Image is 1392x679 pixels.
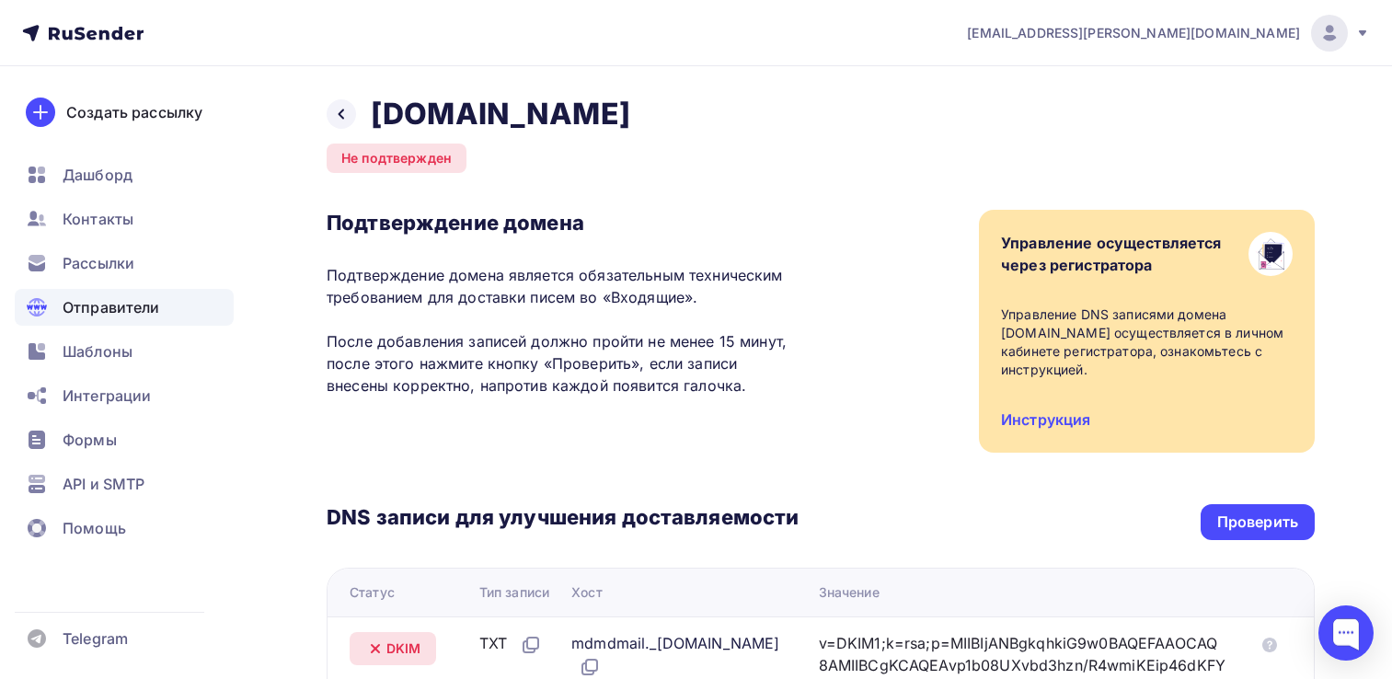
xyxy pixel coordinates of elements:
a: Шаблоны [15,333,234,370]
span: Telegram [63,627,128,650]
span: Рассылки [63,252,134,274]
span: DKIM [386,639,421,658]
a: Контакты [15,201,234,237]
div: Статус [350,583,395,602]
div: mdmdmail._[DOMAIN_NAME] [571,632,789,678]
h2: [DOMAIN_NAME] [371,96,630,132]
div: Тип записи [479,583,549,602]
span: Интеграции [63,385,151,407]
div: Управление DNS записями домена [DOMAIN_NAME] осуществляется в личном кабинете регистратора, ознак... [1001,305,1293,379]
span: API и SMTP [63,473,144,495]
a: Инструкция [1001,410,1090,429]
span: [EMAIL_ADDRESS][PERSON_NAME][DOMAIN_NAME] [967,24,1300,42]
span: Шаблоны [63,340,132,363]
span: Контакты [63,208,133,230]
div: Создать рассылку [66,101,202,123]
a: Отправители [15,289,234,326]
a: Формы [15,421,234,458]
div: Хост [571,583,603,602]
span: Дашборд [63,164,132,186]
span: Отправители [63,296,160,318]
a: Рассылки [15,245,234,282]
h3: Подтверждение домена [327,210,799,236]
div: Не подтвержден [327,144,466,173]
div: Управление осуществляется через регистратора [1001,232,1222,276]
div: TXT [479,632,542,656]
span: Формы [63,429,117,451]
a: Дашборд [15,156,234,193]
div: Проверить [1217,512,1298,533]
p: Подтверждение домена является обязательным техническим требованием для доставки писем во «Входящи... [327,264,799,397]
h3: DNS записи для улучшения доставляемости [327,504,799,534]
a: [EMAIL_ADDRESS][PERSON_NAME][DOMAIN_NAME] [967,15,1370,52]
div: Значение [819,583,880,602]
span: Помощь [63,517,126,539]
